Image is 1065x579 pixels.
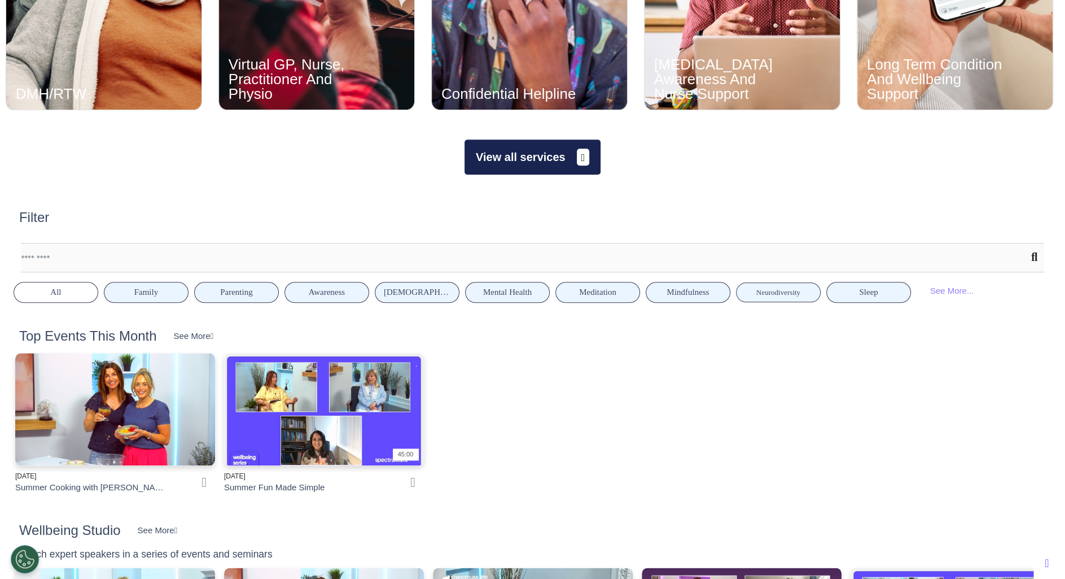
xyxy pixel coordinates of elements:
[465,282,550,303] button: Mental Health
[867,57,1003,101] div: Long Term Condition And Wellbeing Support
[138,524,178,537] div: See More
[174,330,214,343] div: See More
[917,281,987,302] div: See More...
[736,282,821,302] button: Neurodiversity
[15,471,165,481] div: [DATE]
[224,353,424,465] img: Summer+Fun+Made+Simple.JPG
[104,282,189,303] button: Family
[16,86,152,101] div: DMH/RTW
[229,57,365,101] div: Virtual GP, Nurse, Practitioner And Physio
[14,282,98,303] button: All
[15,353,215,465] img: clare+and+ais.png
[393,449,418,460] div: 45:00
[11,545,39,573] button: Open Preferences
[441,86,578,101] div: Confidential Helpline
[19,328,157,345] h2: Top Events This Month
[194,282,279,303] button: Parenting
[464,140,601,175] button: View all services
[19,547,273,561] div: Watch expert speakers in a series of events and seminars
[15,481,165,494] div: Summer Cooking with [PERSON_NAME]: Fresh Flavours and Feel-Good Food
[826,282,911,303] button: Sleep
[654,57,791,101] div: [MEDICAL_DATA] Awareness And Nurse Support
[19,210,49,226] h2: Filter
[19,523,121,539] h2: Wellbeing Studio
[224,471,374,481] div: [DATE]
[284,282,369,303] button: Awareness
[375,282,459,303] button: [DEMOGRAPHIC_DATA] Health
[555,282,640,303] button: Meditation
[224,481,325,494] div: Summer Fun Made Simple
[646,282,730,303] button: Mindfulness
